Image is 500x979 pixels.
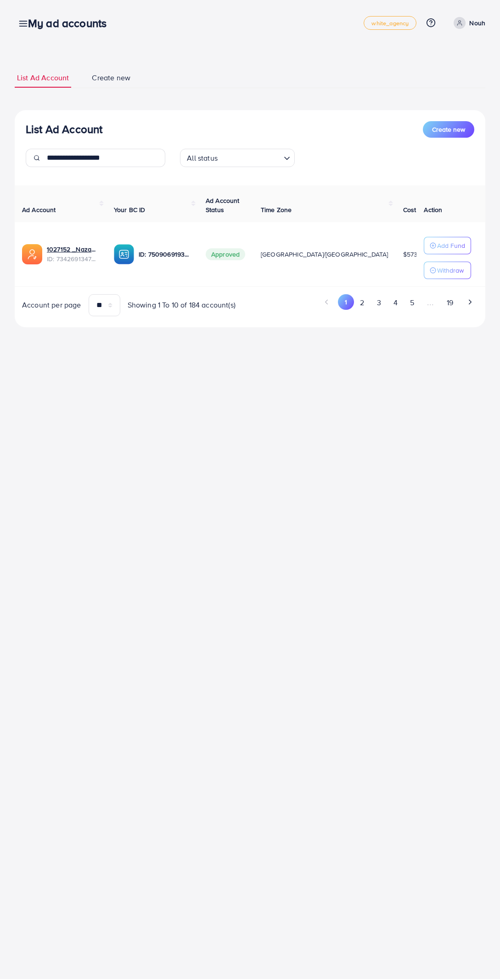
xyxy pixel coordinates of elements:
a: 1027152 _Nazaagency_005 [47,245,99,254]
img: ic-ba-acc.ded83a64.svg [114,244,134,264]
h3: My ad accounts [28,17,114,30]
iframe: Chat [461,938,493,972]
span: Create new [432,125,465,134]
button: Go to page 1 [338,294,354,310]
span: white_agency [371,20,409,26]
button: Go to page 19 [440,294,459,311]
span: $5735 [403,250,421,259]
span: Showing 1 To 10 of 184 account(s) [128,300,236,310]
span: Time Zone [261,205,292,214]
input: Search for option [220,150,280,165]
p: Withdraw [437,265,464,276]
span: Account per page [22,300,81,310]
span: Action [424,205,442,214]
span: [GEOGRAPHIC_DATA]/[GEOGRAPHIC_DATA] [261,250,388,259]
h3: List Ad Account [26,123,102,136]
button: Go to next page [462,294,478,310]
p: Add Fund [437,240,465,251]
span: Ad Account Status [206,196,240,214]
button: Go to page 4 [387,294,404,311]
span: List Ad Account [17,73,69,83]
button: Add Fund [424,237,471,254]
img: ic-ads-acc.e4c84228.svg [22,244,42,264]
button: Go to page 3 [371,294,387,311]
a: white_agency [364,16,416,30]
span: Approved [206,248,245,260]
button: Create new [423,121,474,138]
div: Search for option [180,149,295,167]
ul: Pagination [258,294,478,311]
span: Cost [403,205,416,214]
button: Withdraw [424,262,471,279]
span: Create new [92,73,130,83]
p: ID: 7509069193288433681 [139,249,191,260]
span: Ad Account [22,205,56,214]
span: All status [185,151,219,165]
button: Go to page 2 [354,294,371,311]
p: Nouh [469,17,485,28]
button: Go to page 5 [404,294,420,311]
span: Your BC ID [114,205,146,214]
span: ID: 7342691347926794242 [47,254,99,263]
div: <span class='underline'>1027152 _Nazaagency_005</span></br>7342691347926794242 [47,245,99,263]
a: Nouh [450,17,485,29]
